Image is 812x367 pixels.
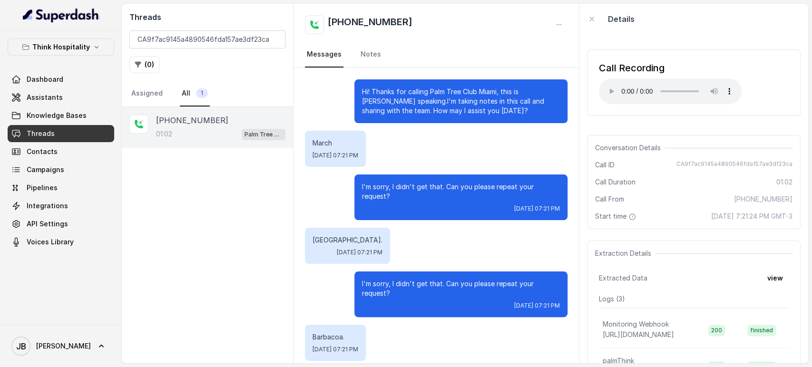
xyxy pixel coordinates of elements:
[27,93,63,102] span: Assistants
[599,78,742,104] audio: Your browser does not support the audio element.
[129,30,285,48] input: Search by Call ID or Phone Number
[23,8,99,23] img: light.svg
[762,270,789,287] button: view
[156,115,228,126] p: [PHONE_NUMBER]
[129,11,285,23] h2: Threads
[313,138,358,148] p: March
[313,346,358,353] span: [DATE] 07:21 PM
[180,81,210,106] a: All1
[27,75,63,84] span: Dashboard
[8,39,114,56] button: Think Hospitality
[603,319,669,329] p: Monitoring Webhook
[8,125,114,142] a: Threads
[776,177,792,187] span: 01:02
[734,194,792,204] span: [PHONE_NUMBER]
[313,152,358,159] span: [DATE] 07:21 PM
[337,249,382,256] span: [DATE] 07:21 PM
[27,219,68,229] span: API Settings
[8,233,114,251] a: Voices Library
[362,182,560,201] p: I'm sorry, I didn't get that. Can you please repeat your request?
[603,330,674,338] span: [URL][DOMAIN_NAME]
[129,56,160,73] button: (0)
[156,129,172,139] p: 01:02
[595,177,636,187] span: Call Duration
[676,160,792,170] span: CA9f7ac9145a4890546fda157ae3df23ca
[313,332,358,342] p: Barbacoa.
[8,333,114,359] a: [PERSON_NAME]
[27,129,55,138] span: Threads
[313,235,382,245] p: [GEOGRAPHIC_DATA].
[32,41,90,53] p: Think Hospitality
[27,147,58,156] span: Contacts
[8,143,114,160] a: Contacts
[603,356,634,366] p: palmThink
[196,88,208,98] span: 1
[36,341,91,351] span: [PERSON_NAME]
[305,42,343,68] a: Messages
[595,212,638,221] span: Start time
[747,325,776,336] span: finished
[595,143,665,153] span: Conversation Details
[27,237,74,247] span: Voices Library
[8,107,114,124] a: Knowledge Bases
[27,201,68,211] span: Integrations
[8,197,114,214] a: Integrations
[708,325,725,336] span: 200
[514,302,560,309] span: [DATE] 07:21 PM
[8,89,114,106] a: Assistants
[27,111,87,120] span: Knowledge Bases
[359,42,383,68] a: Notes
[16,341,26,351] text: JB
[599,294,789,304] p: Logs ( 3 )
[245,130,283,139] p: Palm Tree Club
[8,161,114,178] a: Campaigns
[608,13,635,25] p: Details
[711,212,792,221] span: [DATE] 7:21:24 PM GMT-3
[514,205,560,212] span: [DATE] 07:21 PM
[599,61,742,75] div: Call Recording
[129,81,285,106] nav: Tabs
[8,71,114,88] a: Dashboard
[8,215,114,232] a: API Settings
[595,249,655,258] span: Extraction Details
[362,279,560,298] p: I'm sorry, I didn't get that. Can you please repeat your request?
[599,273,647,283] span: Extracted Data
[595,160,615,170] span: Call ID
[8,179,114,196] a: Pipelines
[362,87,560,116] p: Hi! Thanks for calling Palm Tree Club Miami, this is [PERSON_NAME] speaking.I'm taking notes in t...
[27,183,58,193] span: Pipelines
[27,165,64,174] span: Campaigns
[328,15,412,34] h2: [PHONE_NUMBER]
[595,194,624,204] span: Call From
[129,81,165,106] a: Assigned
[305,42,567,68] nav: Tabs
